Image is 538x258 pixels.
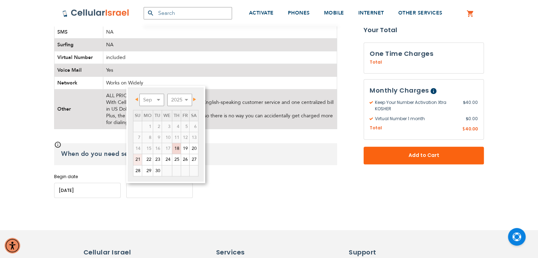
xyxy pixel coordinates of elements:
[103,51,337,64] td: included
[370,59,382,65] span: Total
[462,126,465,133] span: $
[62,9,129,17] img: Cellular Israel Logo
[133,143,142,154] td: minimum 5 days rental Or minimum 4 months on Long term plans
[190,143,198,154] a: 20
[153,143,162,154] span: 16
[216,248,276,257] h6: Services
[162,143,172,154] td: minimum 5 days rental Or minimum 4 months on Long term plans
[54,174,121,180] label: Begin date
[463,99,478,112] span: 40.00
[54,77,103,89] td: Network
[135,98,138,101] span: Prev
[103,64,337,77] td: Yes
[103,77,337,89] td: Works on Widely
[189,95,198,104] a: Next
[153,143,162,154] td: minimum 5 days rental Or minimum 4 months on Long term plans
[364,25,484,35] strong: Your Total
[249,10,274,16] span: ACTIVATE
[288,10,310,16] span: PHONES
[358,10,384,16] span: INTERNET
[466,116,468,122] span: $
[103,39,337,51] td: NA
[54,64,103,77] td: Voice Mail
[370,99,463,112] span: Keep Your Number Activation Xtra KOSHER
[133,154,142,165] a: 21
[126,183,193,198] input: MM/DD/YYYY
[324,10,344,16] span: MOBILE
[133,165,142,176] a: 28
[54,89,103,129] td: Other
[190,154,198,165] a: 27
[370,116,466,122] span: Virtual Number 1 month
[142,154,153,165] a: 22
[103,89,337,129] td: ALL PRICES INCLUDE 17% VAT With Cellular Israel's own plan, you get our English-speaking customer...
[349,248,391,257] h6: Support
[142,165,153,176] a: 29
[181,143,189,154] a: 19
[134,95,143,104] a: Prev
[466,116,478,122] span: 0.00
[142,143,153,154] td: minimum 5 days rental Or minimum 4 months on Long term plans
[398,10,442,16] span: OTHER SERVICES
[153,165,162,176] a: 30
[133,143,142,154] span: 14
[139,94,164,106] select: Select month
[153,154,162,165] a: 23
[162,143,172,154] span: 17
[370,125,382,131] span: Total
[54,183,121,198] input: MM/DD/YYYY
[54,143,337,165] h3: When do you need service?
[5,238,20,253] div: Accessibility Menu
[430,88,436,94] span: Help
[83,248,144,257] h6: Cellular Israel
[370,86,429,95] span: Monthly Charges
[463,99,465,106] span: $
[193,98,196,101] span: Next
[370,48,478,59] h3: One Time Charges
[103,26,337,39] td: NA
[364,147,484,164] button: Add to Cart
[387,152,461,159] span: Add to Cart
[54,51,103,64] td: Virtual Number
[142,143,153,154] span: 15
[54,26,103,39] td: SMS
[172,143,181,154] a: 18
[167,94,192,106] select: Select year
[181,154,189,165] a: 26
[144,7,232,19] input: Search
[172,154,181,165] a: 25
[162,154,172,165] a: 24
[54,39,103,51] td: Surfing
[465,126,478,132] span: 40.00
